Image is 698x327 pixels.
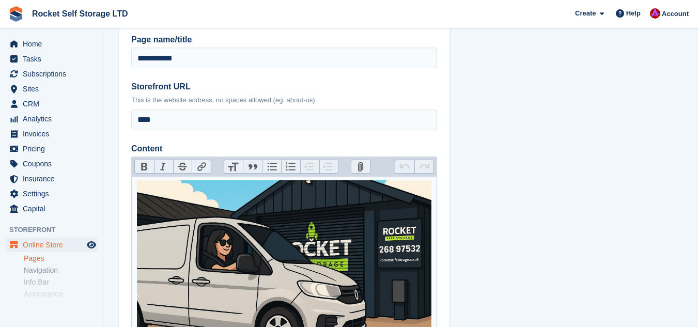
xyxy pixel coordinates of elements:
button: Strikethrough [173,160,192,174]
a: menu [5,127,98,141]
button: Decrease Level [300,160,319,174]
span: Insurance [23,172,85,186]
a: menu [5,112,98,126]
span: Sites [23,82,85,96]
span: Subscriptions [23,67,85,81]
a: Navigation [24,266,98,275]
span: Coupons [23,157,85,171]
a: menu [5,186,98,201]
a: Pages [24,254,98,263]
span: Tasks [23,52,85,66]
span: Create [575,8,596,19]
button: Bullets [262,160,281,174]
span: Account [662,9,689,19]
span: Capital [23,201,85,216]
img: stora-icon-8386f47178a22dfd0bd8f6a31ec36ba5ce8667c1dd55bd0f319d3a0aa187defe.svg [8,6,24,22]
span: Help [626,8,641,19]
a: menu [5,172,98,186]
button: Numbers [281,160,300,174]
img: Lee Tresadern [650,8,660,19]
button: Increase Level [319,160,338,174]
span: Invoices [23,127,85,141]
span: CRM [23,97,85,111]
button: Heading [224,160,243,174]
span: Storefront [9,225,103,235]
span: Pricing [23,142,85,156]
a: menu [5,238,98,252]
a: menu [5,157,98,171]
label: Page name/title [131,34,437,46]
button: Link [192,160,211,174]
a: menu [5,82,98,96]
button: Quote [243,160,262,174]
a: Pop-up Form [24,301,98,311]
span: Analytics [23,112,85,126]
button: Bold [135,160,154,174]
a: menu [5,142,98,156]
a: menu [5,201,98,216]
a: Info Bar [24,277,98,287]
a: menu [5,37,98,51]
p: This is the website address, no spaces allowed (eg: about-us) [131,95,437,105]
a: Preview store [85,239,98,251]
a: Rocket Self Storage LTD [28,5,132,22]
button: Undo [395,160,414,174]
button: Italic [154,160,173,174]
span: Online Store [23,238,85,252]
button: Redo [414,160,433,174]
a: menu [5,97,98,111]
label: Content [131,143,437,155]
a: menu [5,52,98,66]
a: menu [5,67,98,81]
span: Home [23,37,85,51]
span: Settings [23,186,85,201]
label: Storefront URL [131,81,437,93]
button: Attach Files [351,160,370,174]
a: Appearance [24,289,98,299]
